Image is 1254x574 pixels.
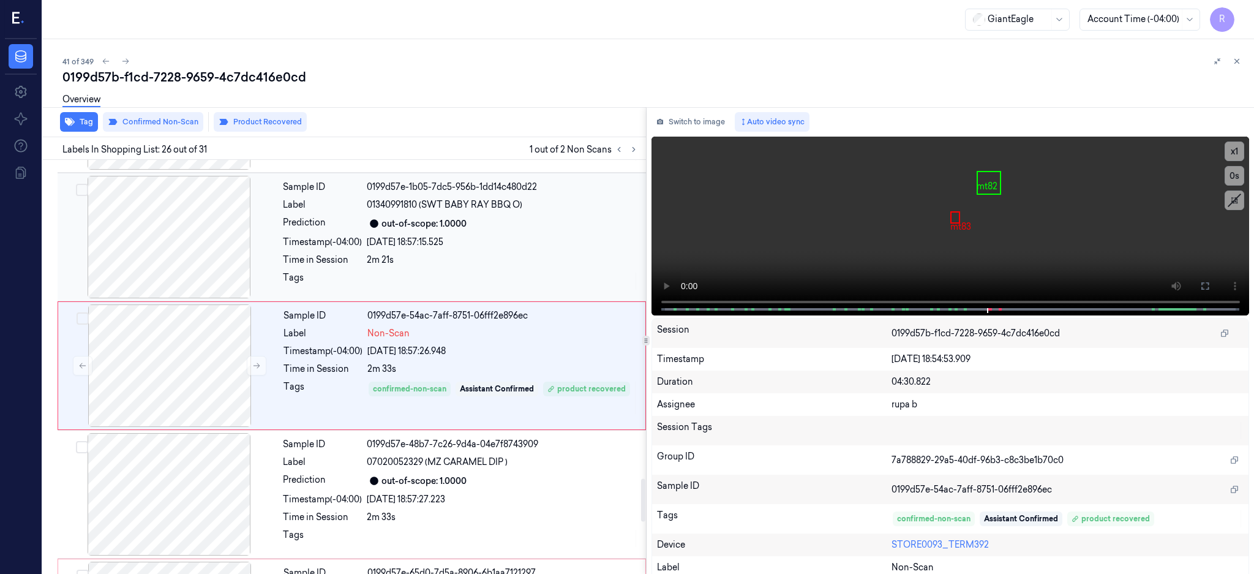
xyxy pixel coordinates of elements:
div: confirmed-non-scan [897,513,971,524]
span: 07020052329 (MZ CARAMEL DIP ) [367,456,508,469]
a: Overview [62,93,100,107]
div: Time in Session [283,511,362,524]
div: Device [657,538,892,551]
div: Prediction [283,474,362,488]
button: Product Recovered [214,112,307,132]
div: Session Tags [657,421,892,440]
div: Time in Session [283,363,362,376]
span: 1 out of 2 Non Scans [530,142,641,157]
div: Assistant Confirmed [984,513,1058,524]
div: Sample ID [283,438,362,451]
span: 41 of 349 [62,56,94,67]
span: 01340991810 (SWT BABY RAY BBQ O) [367,198,522,211]
div: Tags [283,380,362,415]
div: Time in Session [283,254,362,266]
div: 2m 21s [367,254,639,266]
div: Sample ID [283,181,362,194]
span: Non-Scan [892,561,934,574]
div: [DATE] 18:57:26.948 [367,345,638,358]
div: Label [283,198,362,211]
button: Confirmed Non-Scan [103,112,203,132]
span: Non-Scan [367,327,410,340]
div: [DATE] 18:54:53.909 [892,353,1244,366]
div: 0199d57b-f1cd-7228-9659-4c7dc416e0cd [62,69,1244,86]
button: R [1210,7,1234,32]
div: 2m 33s [367,511,639,524]
div: Group ID [657,450,892,470]
div: 0199d57e-48b7-7c26-9d4a-04e7f8743909 [367,438,639,451]
span: Labels In Shopping List: 26 out of 31 [62,143,207,156]
div: Label [657,561,892,574]
div: 2m 33s [367,363,638,376]
div: Tags [283,529,362,548]
button: Auto video sync [735,112,809,132]
button: Select row [76,441,88,453]
button: Select row [77,312,89,325]
div: product recovered [547,383,626,395]
div: Timestamp (-04:00) [283,493,362,506]
div: out-of-scope: 1.0000 [381,217,467,230]
div: Tags [283,271,362,291]
div: Label [283,327,362,340]
div: Sample ID [283,309,362,322]
div: Timestamp (-04:00) [283,345,362,358]
span: 7a788829-29a5-40df-96b3-c8c3be1b70c0 [892,454,1064,467]
button: Tag [60,112,98,132]
div: [DATE] 18:57:15.525 [367,236,639,249]
div: Label [283,456,362,469]
div: Timestamp (-04:00) [283,236,362,249]
div: STORE0093_TERM392 [892,538,1244,551]
button: x1 [1225,142,1244,161]
div: Assignee [657,398,892,411]
div: 0199d57e-1b05-7dc5-956b-1dd14c480d22 [367,181,639,194]
div: rupa b [892,398,1244,411]
div: Duration [657,376,892,388]
div: Assistant Confirmed [460,383,534,395]
div: out-of-scope: 1.0000 [381,475,467,488]
div: Sample ID [657,480,892,499]
div: Prediction [283,216,362,231]
div: [DATE] 18:57:27.223 [367,493,639,506]
button: Switch to image [651,112,730,132]
div: product recovered [1072,513,1150,524]
div: Session [657,323,892,343]
button: 0s [1225,166,1244,186]
button: Select row [76,184,88,196]
div: 0199d57e-54ac-7aff-8751-06fff2e896ec [367,309,638,322]
div: 04:30.822 [892,376,1244,388]
span: 0199d57e-54ac-7aff-8751-06fff2e896ec [892,483,1052,496]
div: confirmed-non-scan [373,383,446,395]
span: 0199d57b-f1cd-7228-9659-4c7dc416e0cd [892,327,1060,340]
div: Timestamp [657,353,892,366]
div: Tags [657,509,892,529]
